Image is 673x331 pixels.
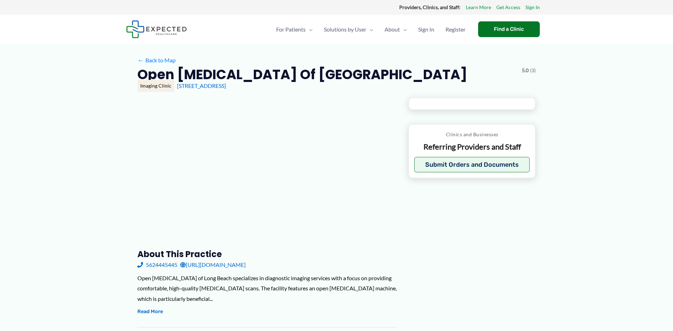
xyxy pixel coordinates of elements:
[318,17,379,42] a: Solutions by UserMenu Toggle
[446,17,465,42] span: Register
[137,55,176,65] a: ←Back to Map
[418,17,434,42] span: Sign In
[440,17,471,42] a: Register
[400,17,407,42] span: Menu Toggle
[413,17,440,42] a: Sign In
[271,17,318,42] a: For PatientsMenu Toggle
[530,66,536,75] span: (3)
[478,21,540,37] a: Find a Clinic
[137,249,397,260] h3: About this practice
[137,260,177,270] a: 5624445445
[137,66,467,83] h2: Open [MEDICAL_DATA] of [GEOGRAPHIC_DATA]
[276,17,306,42] span: For Patients
[379,17,413,42] a: AboutMenu Toggle
[137,57,144,63] span: ←
[137,308,163,316] button: Read More
[466,3,491,12] a: Learn More
[126,20,187,38] img: Expected Healthcare Logo - side, dark font, small
[385,17,400,42] span: About
[414,130,530,139] p: Clinics and Businesses
[522,66,529,75] span: 5.0
[137,80,174,92] div: Imaging Clinic
[306,17,313,42] span: Menu Toggle
[271,17,471,42] nav: Primary Site Navigation
[177,82,226,89] a: [STREET_ADDRESS]
[324,17,366,42] span: Solutions by User
[525,3,540,12] a: Sign In
[399,4,461,10] strong: Providers, Clinics, and Staff:
[180,260,246,270] a: [URL][DOMAIN_NAME]
[366,17,373,42] span: Menu Toggle
[496,3,520,12] a: Get Access
[137,273,397,304] div: Open [MEDICAL_DATA] of Long Beach specializes in diagnostic imaging services with a focus on prov...
[414,157,530,172] button: Submit Orders and Documents
[414,142,530,152] p: Referring Providers and Staff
